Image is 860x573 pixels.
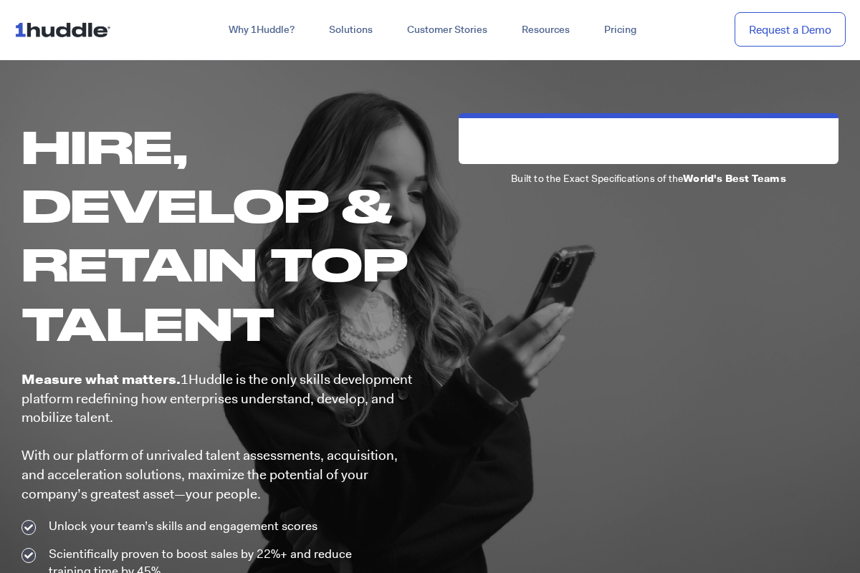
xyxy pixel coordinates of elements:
[683,172,786,185] b: World's Best Teams
[312,17,390,43] a: Solutions
[211,17,312,43] a: Why 1Huddle?
[505,17,587,43] a: Resources
[21,370,416,504] p: 1Huddle is the only skills development platform redefining how enterprises understand, develop, a...
[587,17,654,43] a: Pricing
[45,518,317,535] span: Unlock your team’s skills and engagement scores
[459,171,838,186] p: Built to the Exact Specifications of the
[735,12,846,47] a: Request a Demo
[21,117,416,352] h1: Hire, Develop & Retain Top Talent
[390,17,505,43] a: Customer Stories
[21,370,181,388] b: Measure what matters.
[14,16,117,43] img: ...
